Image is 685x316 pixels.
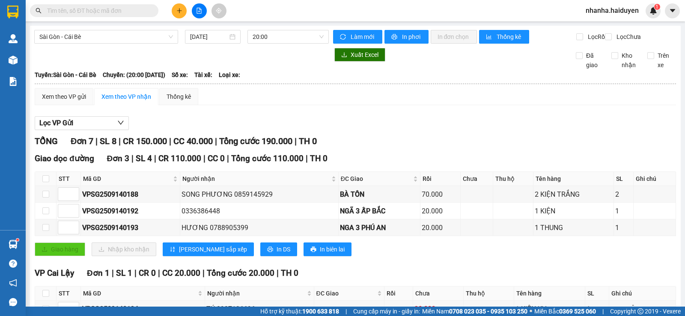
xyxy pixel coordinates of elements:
th: STT [57,286,81,301]
div: TÚ 0907126696 [206,304,312,314]
span: Trên xe [654,51,676,70]
button: printerIn biên lai [304,242,351,256]
span: CR 110.000 [158,154,201,163]
th: Tên hàng [533,172,614,186]
span: Lọc Rồi [584,32,608,41]
th: Chưa [413,286,464,301]
input: Tìm tên, số ĐT hoặc mã đơn [47,6,148,15]
span: 20:00 [253,30,323,43]
button: sort-ascending[PERSON_NAME] sắp xếp [163,242,254,256]
span: | [154,154,156,163]
span: notification [9,279,17,287]
span: In biên lai [320,245,345,254]
span: ⚪️ [530,310,532,313]
span: | [169,136,171,146]
span: | [158,268,160,278]
div: Thống kê [167,92,191,101]
span: Miền Nam [422,307,527,316]
span: bar-chart [486,34,493,41]
button: downloadNhập kho nhận [92,242,156,256]
img: icon-new-feature [649,7,657,15]
span: Miền Bắc [534,307,596,316]
div: 20.000 [422,222,459,233]
span: Giao dọc đường [35,154,94,163]
button: Lọc VP Gửi [35,116,129,130]
div: HƯƠNG 0788905399 [182,222,337,233]
span: | [306,154,308,163]
span: CC 20.000 [162,268,200,278]
button: In đơn chọn [431,30,477,44]
img: warehouse-icon [9,56,18,65]
span: | [112,268,114,278]
span: Người nhận [207,289,305,298]
span: Sài Gòn - Cái Bè [39,30,173,43]
span: plus [176,8,182,14]
strong: 0708 023 035 - 0935 103 250 [449,308,527,315]
span: Đơn 1 [87,268,110,278]
span: caret-down [669,7,676,15]
th: SL [585,286,610,301]
sup: 1 [654,4,660,10]
div: Xem theo VP nhận [101,92,151,101]
span: TỔNG [35,136,58,146]
div: 20.000 [414,304,462,314]
span: Hỗ trợ kỹ thuật: [260,307,339,316]
span: | [95,136,98,146]
span: Đơn 3 [107,154,130,163]
span: search [36,8,42,14]
div: 1 [587,304,608,314]
span: VP Cai Lậy [35,268,74,278]
img: warehouse-icon [9,34,18,43]
span: TH 0 [310,154,328,163]
th: STT [57,172,81,186]
span: Thống kê [497,32,522,41]
button: syncLàm mới [333,30,382,44]
th: Ghi chú [609,286,676,301]
span: Đơn 7 [71,136,93,146]
button: printerIn phơi [384,30,429,44]
th: Tên hàng [514,286,585,301]
b: Tuyến: Sài Gòn - Cái Bè [35,71,96,78]
img: warehouse-icon [9,240,18,249]
input: 14/09/2025 [190,32,228,41]
span: SL 1 [116,268,132,278]
div: NGÃ 3 ẤP BẮC [340,206,419,216]
span: download [341,52,347,59]
span: In DS [277,245,290,254]
img: logo-vxr [7,6,18,18]
span: | [203,268,205,278]
span: Tổng cước 110.000 [231,154,304,163]
span: printer [391,34,399,41]
span: file-add [196,8,202,14]
div: SONG PHƯƠNG 0859145929 [182,189,337,200]
span: CC 0 [208,154,225,163]
span: | [602,307,604,316]
span: | [295,136,297,146]
th: Rồi [384,286,413,301]
span: message [9,298,17,306]
span: printer [267,246,273,253]
div: Xem theo VP gửi [42,92,86,101]
img: solution-icon [9,77,18,86]
button: uploadGiao hàng [35,242,85,256]
span: Đã giao [583,51,605,70]
div: 2 [615,189,631,200]
button: plus [172,3,187,18]
div: VPSG2509140188 [82,189,179,200]
span: aim [216,8,222,14]
span: Tổng cước 20.000 [207,268,274,278]
span: | [277,268,279,278]
div: 0336386448 [182,206,337,216]
button: bar-chartThống kê [479,30,529,44]
div: VPSG2509140194 [82,304,203,314]
span: sort-ascending [170,246,176,253]
button: file-add [192,3,207,18]
td: VPSG2509140193 [81,219,180,236]
span: | [215,136,217,146]
span: | [203,154,205,163]
span: SL 8 [100,136,116,146]
span: [PERSON_NAME] sắp xếp [179,245,247,254]
span: Lọc VP Gửi [39,118,73,128]
span: nhanha.haiduyen [579,5,646,16]
div: NGA 3 PHÚ AN [340,222,419,233]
